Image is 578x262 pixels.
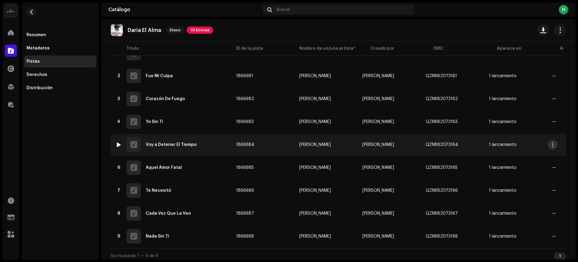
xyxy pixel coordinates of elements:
[299,188,331,193] div: [PERSON_NAME]
[362,120,394,124] span: Wichy Camacho
[299,120,331,124] div: [PERSON_NAME]
[489,143,542,147] span: 1 lanzamiento
[489,97,542,101] span: 1 lanzamiento
[26,59,40,64] div: Pistas
[5,5,17,17] img: 02a7c2d3-3c89-4098-b12f-2ff2945c95ee
[299,97,331,101] div: [PERSON_NAME]
[236,143,254,147] span: 1866684
[426,188,458,193] div: QZN882073166
[26,46,50,51] div: Metadatos
[362,97,394,101] span: Wichy Camacho
[362,74,394,78] span: Wichy Camacho
[489,188,542,193] span: 1 lanzamiento
[26,86,53,90] div: Distribución
[299,143,331,147] div: [PERSON_NAME]
[299,166,353,170] span: Wichy Camacho
[236,120,254,124] span: 1866683
[24,42,96,54] re-m-nav-item: Metadatos
[362,188,394,193] span: Wichy Camacho
[24,82,96,94] re-m-nav-item: Distribución
[362,211,394,216] span: Wichy Camacho
[111,254,158,258] span: Se muestran 1 — 9 de 9
[236,97,254,101] span: 1866682
[489,211,517,216] div: 1 lanzamiento
[362,143,394,147] span: Wichy Camacho
[146,74,173,78] div: Fue Mi Culpa
[108,7,260,12] div: Catálogo
[146,234,169,238] div: Nada Sin Ti
[146,166,182,170] div: Aquel Amor Fatal
[26,33,46,37] div: Resumen
[299,234,353,238] span: Wichy Camacho
[24,55,96,68] re-m-nav-item: Pistas
[299,120,353,124] span: Wichy Camacho
[426,97,458,101] div: QZN882073162
[146,97,185,101] div: Corazón De Fuego
[489,211,542,216] span: 1 lanzamiento
[299,211,331,216] div: [PERSON_NAME]
[489,143,517,147] div: 1 lanzamiento
[489,74,517,78] div: 1 lanzamiento
[489,120,542,124] span: 1 lanzamiento
[426,74,457,78] div: QZN882073161
[299,234,331,238] div: [PERSON_NAME]
[277,7,290,12] span: Buscar
[426,166,458,170] div: QZN882073165
[187,27,213,34] span: 10 Errores
[489,188,517,193] div: 1 lanzamiento
[146,120,163,124] div: Yo Sin Ti
[299,166,331,170] div: [PERSON_NAME]
[26,72,47,77] div: Derechos
[236,234,254,238] span: 1866688
[489,234,542,238] span: 1 lanzamiento
[236,188,254,193] span: 1866686
[299,97,353,101] span: Wichy Camacho
[111,24,123,36] img: 24435bd9-c7df-4373-9c23-a317654665a5
[426,143,458,147] div: QZN882073164
[299,74,331,78] div: [PERSON_NAME]
[236,211,254,216] span: 1866687
[146,188,171,193] div: Te Necesitó
[489,234,517,238] div: 1 lanzamiento
[299,188,353,193] span: Wichy Camacho
[299,211,353,216] span: Wichy Camacho
[489,166,517,170] div: 1 lanzamiento
[299,143,353,147] span: Wichy Camacho
[236,166,254,170] span: 1866685
[146,211,191,216] div: Cada Vez Que La Veo
[166,27,184,34] span: Disco
[489,74,542,78] span: 1 lanzamiento
[146,143,197,147] div: Voy a Detener El Tiempo
[489,166,542,170] span: 1 lanzamiento
[24,29,96,41] re-m-nav-item: Resumen
[554,252,566,260] div: 1
[362,234,394,238] span: Wichy Camacho
[489,97,517,101] div: 1 lanzamiento
[236,74,253,78] span: 1866681
[489,120,517,124] div: 1 lanzamiento
[24,69,96,81] re-m-nav-item: Derechos
[559,5,568,14] div: H
[299,74,353,78] span: Wichy Camacho
[128,27,161,33] p: Daria El Alma
[426,211,458,216] div: QZN882073167
[426,120,458,124] div: QZN882073163
[426,234,458,238] div: QZN882073168
[362,166,394,170] span: Wichy Camacho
